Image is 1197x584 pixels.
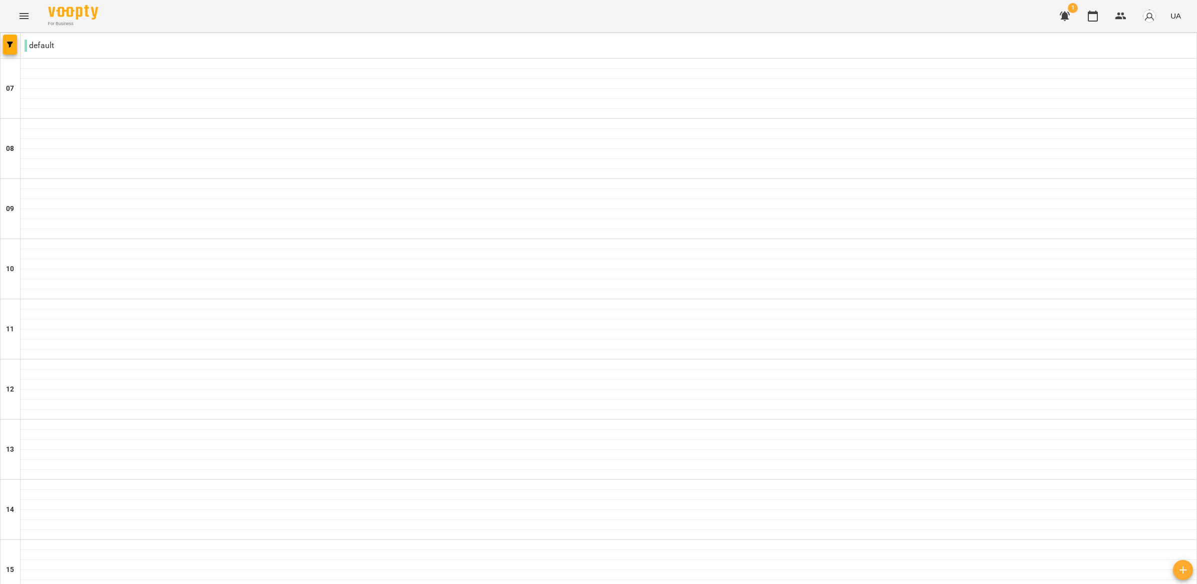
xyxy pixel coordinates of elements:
img: avatar_s.png [1142,9,1156,23]
h6: 11 [6,324,14,335]
h6: 12 [6,384,14,395]
button: UA [1166,7,1185,25]
h6: 13 [6,444,14,455]
h6: 14 [6,504,14,515]
span: For Business [48,21,98,27]
h6: 07 [6,83,14,94]
img: Voopty Logo [48,5,98,20]
p: default [25,40,54,52]
h6: 08 [6,143,14,154]
span: UA [1170,11,1181,21]
h6: 10 [6,264,14,275]
button: Створити урок [1173,560,1193,580]
h6: 15 [6,564,14,575]
button: Menu [12,4,36,28]
span: 1 [1068,3,1078,13]
h6: 09 [6,204,14,215]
